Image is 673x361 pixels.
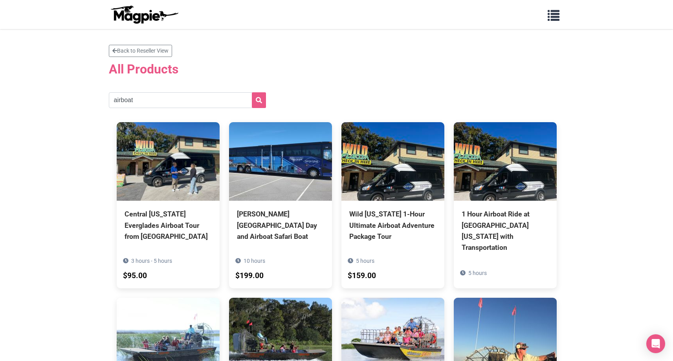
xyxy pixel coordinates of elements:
[117,122,220,201] img: Central Florida Everglades Airboat Tour from Orlando
[109,92,266,108] input: Search products...
[454,122,557,288] a: 1 Hour Airboat Ride at [GEOGRAPHIC_DATA][US_STATE] with Transportation 5 hours
[109,62,565,77] h2: All Products
[462,209,549,253] div: 1 Hour Airboat Ride at [GEOGRAPHIC_DATA][US_STATE] with Transportation
[341,122,444,201] img: Wild Florida 1-Hour Ultimate Airboat Adventure Package Tour
[646,334,665,353] div: Open Intercom Messenger
[454,122,557,201] img: 1 Hour Airboat Ride at Wild Florida with Transportation
[349,209,436,242] div: Wild [US_STATE] 1-Hour Ultimate Airboat Adventure Package Tour
[117,122,220,277] a: Central [US_STATE] Everglades Airboat Tour from [GEOGRAPHIC_DATA] 3 hours - 5 hours $95.00
[131,258,172,264] span: 3 hours - 5 hours
[244,258,265,264] span: 10 hours
[356,258,374,264] span: 5 hours
[348,270,376,282] div: $159.00
[125,209,212,242] div: Central [US_STATE] Everglades Airboat Tour from [GEOGRAPHIC_DATA]
[123,270,147,282] div: $95.00
[468,270,487,276] span: 5 hours
[341,122,444,277] a: Wild [US_STATE] 1-Hour Ultimate Airboat Adventure Package Tour 5 hours $159.00
[235,270,264,282] div: $199.00
[109,45,172,57] a: Back to Reseller View
[109,5,180,24] img: logo-ab69f6fb50320c5b225c76a69d11143b.png
[229,122,332,201] img: Kennedy Space Center Day and Airboat Safari Boat
[229,122,332,277] a: [PERSON_NAME][GEOGRAPHIC_DATA] Day and Airboat Safari Boat 10 hours $199.00
[237,209,324,242] div: [PERSON_NAME][GEOGRAPHIC_DATA] Day and Airboat Safari Boat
